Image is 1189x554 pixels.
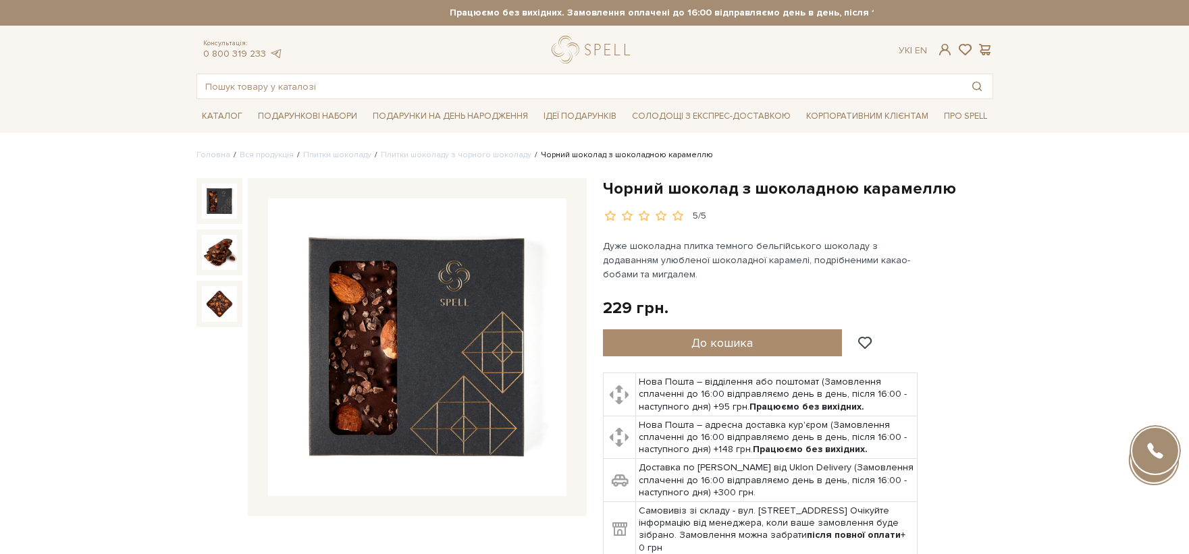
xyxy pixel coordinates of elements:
[240,150,294,160] a: Вся продукція
[203,39,283,48] span: Консультація:
[691,335,753,350] span: До кошика
[603,239,920,281] p: Дуже шоколадна плитка темного бельгійського шоколаду з додаванням улюбленої шоколадної карамелі, ...
[269,48,283,59] a: telegram
[196,106,248,127] span: Каталог
[915,45,927,56] a: En
[531,149,713,161] li: Чорний шоколад з шоколадною карамеллю
[753,443,868,455] b: Працюємо без вихідних.
[552,36,636,63] a: logo
[203,48,266,59] a: 0 800 319 233
[538,106,622,127] span: Ідеї подарунків
[268,198,566,497] img: Чорний шоколад з шоколадною карамеллю
[381,150,531,160] a: Плитки шоколаду з чорного шоколаду
[635,459,917,502] td: Доставка по [PERSON_NAME] від Uklon Delivery (Замовлення сплаченні до 16:00 відправляємо день в д...
[603,298,668,318] div: 229 грн.
[202,286,237,321] img: Чорний шоколад з шоколадною карамеллю
[603,178,993,199] h1: Чорний шоколад з шоколадною карамеллю
[635,373,917,416] td: Нова Пошта – відділення або поштомат (Замовлення сплаченні до 16:00 відправляємо день в день, піс...
[253,106,363,127] span: Подарункові набори
[693,210,706,223] div: 5/5
[196,150,230,160] a: Головна
[961,74,993,99] button: Пошук товару у каталозі
[303,150,371,160] a: Плитки шоколаду
[603,329,843,356] button: До кошика
[197,74,961,99] input: Пошук товару у каталозі
[910,45,912,56] span: |
[899,45,927,57] div: Ук
[801,105,934,128] a: Корпоративним клієнтам
[202,235,237,270] img: Чорний шоколад з шоколадною карамеллю
[635,416,917,459] td: Нова Пошта – адресна доставка кур'єром (Замовлення сплаченні до 16:00 відправляємо день в день, п...
[939,106,993,127] span: Про Spell
[749,401,864,412] b: Працюємо без вихідних.
[367,106,533,127] span: Подарунки на День народження
[807,529,901,541] b: після повної оплати
[627,105,796,128] a: Солодощі з експрес-доставкою
[316,7,1113,19] strong: Працюємо без вихідних. Замовлення оплачені до 16:00 відправляємо день в день, після 16:00 - насту...
[202,184,237,219] img: Чорний шоколад з шоколадною карамеллю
